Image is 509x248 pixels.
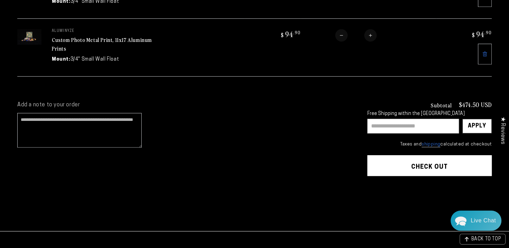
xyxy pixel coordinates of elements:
[52,29,155,33] p: aluminyze
[496,111,509,150] div: Click to open Judge.me floating reviews tab
[472,32,475,38] span: $
[471,211,496,231] div: Contact Us Directly
[471,237,501,242] span: BACK TO TOP
[348,29,364,42] input: Quantity for Custom Photo Metal Print, 11x17 Aluminum Prints
[70,56,119,63] dd: 3/4" Small Wall Float
[422,142,440,147] a: shipping
[52,36,152,52] a: Custom Photo Metal Print, 11x17 Aluminum Prints
[484,29,492,35] sup: .90
[459,101,492,108] p: $474.50 USD
[280,29,301,39] bdi: 94
[52,56,70,63] dt: Mount:
[478,44,492,64] a: Remove 11"x17" Rectangle White Glossy Aluminyzed Photo
[17,29,41,45] img: 11"x17" Rectangle White Glossy Aluminyzed Photo
[17,101,354,109] label: Add a note to your order
[367,111,492,117] div: Free Shipping within the [GEOGRAPHIC_DATA]
[281,32,284,38] span: $
[367,155,492,176] button: Check out
[367,189,492,205] iframe: PayPal-paypal
[468,119,486,133] div: Apply
[451,211,501,231] div: Chat widget toggle
[430,102,452,108] h3: Subtotal
[293,29,301,35] sup: .90
[367,141,492,148] small: Taxes and calculated at checkout
[471,29,492,39] bdi: 94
